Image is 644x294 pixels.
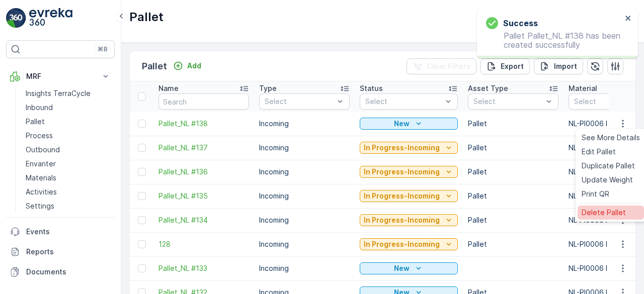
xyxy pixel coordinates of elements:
[26,247,111,257] p: Reports
[6,222,115,242] a: Events
[259,83,277,93] p: Type
[169,60,205,72] button: Add
[578,145,644,159] a: Edit Pallet
[473,96,543,107] p: Select
[582,133,640,143] span: See More Details
[22,129,115,143] a: Process
[158,83,179,93] p: Name
[29,8,72,28] img: logo_light-DOdMpM7g.png
[360,190,458,202] button: In Progress-Incoming
[365,96,442,107] p: Select
[129,9,164,25] p: Pallet
[360,262,458,274] button: New
[6,66,115,86] button: MRF
[360,142,458,154] button: In Progress-Incoming
[158,191,249,201] a: Pallet_NL #135
[394,263,410,273] p: New
[463,112,563,136] td: Pallet
[22,157,115,171] a: Envanter
[26,159,56,169] p: Envanter
[582,208,626,218] span: Delete Pallet
[26,117,45,127] p: Pallet
[364,167,440,177] p: In Progress-Incoming
[6,8,26,28] img: logo
[26,145,60,155] p: Outbound
[138,264,146,272] div: Toggle Row Selected
[463,208,563,232] td: Pallet
[364,239,440,249] p: In Progress-Incoming
[503,17,538,29] h3: Success
[22,143,115,157] a: Outbound
[254,208,355,232] td: Incoming
[26,71,95,81] p: MRF
[468,83,508,93] p: Asset Type
[569,83,597,93] p: Material
[463,232,563,256] td: Pallet
[158,263,249,273] a: Pallet_NL #133
[26,173,56,183] p: Materials
[6,262,115,282] a: Documents
[427,61,470,71] p: Clear Filters
[138,144,146,152] div: Toggle Row Selected
[6,242,115,262] a: Reports
[254,136,355,160] td: Incoming
[138,192,146,200] div: Toggle Row Selected
[480,58,530,74] button: Export
[582,175,633,185] span: Update Weight
[486,31,622,49] p: Pallet Pallet_NL #138 has been created successfully
[360,118,458,130] button: New
[254,184,355,208] td: Incoming
[26,201,54,211] p: Settings
[254,112,355,136] td: Incoming
[625,14,632,24] button: close
[158,215,249,225] a: Pallet_NL #134
[578,159,644,173] a: Duplicate Pallet
[22,86,115,101] a: Insights TerraCycle
[26,103,53,113] p: Inbound
[463,136,563,160] td: Pallet
[364,215,440,225] p: In Progress-Incoming
[187,61,201,71] p: Add
[22,115,115,129] a: Pallet
[360,238,458,250] button: In Progress-Incoming
[158,239,249,249] a: 128
[98,45,108,53] p: ⌘B
[26,267,111,277] p: Documents
[22,199,115,213] a: Settings
[26,187,57,197] p: Activities
[22,101,115,115] a: Inbound
[22,171,115,185] a: Materials
[158,119,249,129] a: Pallet_NL #138
[254,232,355,256] td: Incoming
[254,256,355,280] td: Incoming
[394,119,410,129] p: New
[407,58,476,74] button: Clear Filters
[138,240,146,248] div: Toggle Row Selected
[265,96,334,107] p: Select
[158,93,249,110] input: Search
[364,143,440,153] p: In Progress-Incoming
[158,167,249,177] a: Pallet_NL #136
[26,88,91,99] p: Insights TerraCycle
[158,143,249,153] a: Pallet_NL #137
[360,214,458,226] button: In Progress-Incoming
[22,185,115,199] a: Activities
[582,147,616,157] span: Edit Pallet
[582,161,635,171] span: Duplicate Pallet
[364,191,440,201] p: In Progress-Incoming
[138,120,146,128] div: Toggle Row Selected
[138,168,146,176] div: Toggle Row Selected
[26,227,111,237] p: Events
[501,61,524,71] p: Export
[360,83,383,93] p: Status
[582,189,609,199] span: Print QR
[254,160,355,184] td: Incoming
[578,131,644,145] a: See More Details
